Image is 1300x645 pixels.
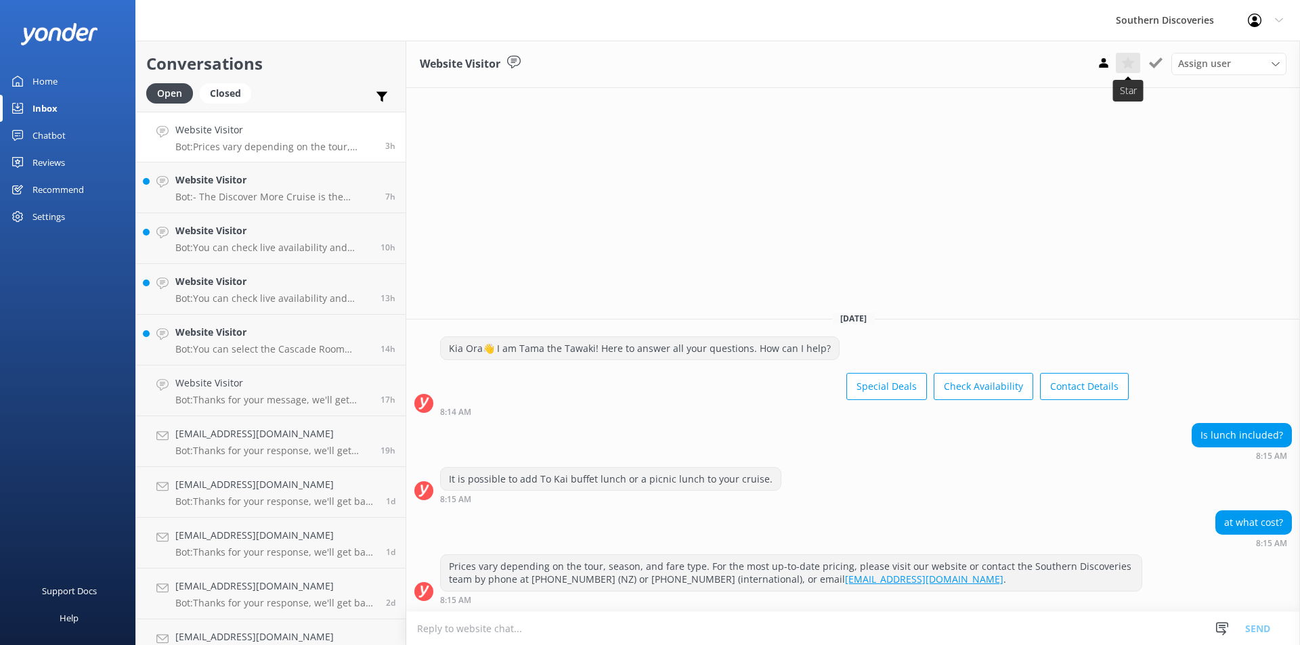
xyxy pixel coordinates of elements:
[175,477,376,492] h4: [EMAIL_ADDRESS][DOMAIN_NAME]
[175,546,376,558] p: Bot: Thanks for your response, we'll get back to you as soon as we can during opening hours.
[1215,538,1292,548] div: Sep 03 2025 08:15am (UTC +12:00) Pacific/Auckland
[42,577,97,604] div: Support Docs
[846,373,927,400] button: Special Deals
[175,394,370,406] p: Bot: Thanks for your message, we'll get back to you as soon as we can. You're also welcome to kee...
[200,85,258,100] a: Closed
[381,242,395,253] span: Sep 03 2025 01:05am (UTC +12:00) Pacific/Auckland
[381,343,395,355] span: Sep 02 2025 08:42pm (UTC +12:00) Pacific/Auckland
[1040,373,1129,400] button: Contact Details
[136,467,406,518] a: [EMAIL_ADDRESS][DOMAIN_NAME]Bot:Thanks for your response, we'll get back to you as soon as we can...
[1192,424,1291,447] div: Is lunch included?
[136,112,406,162] a: Website VisitorBot:Prices vary depending on the tour, season, and fare type. For the most up-to-d...
[175,123,375,137] h4: Website Visitor
[175,141,375,153] p: Bot: Prices vary depending on the tour, season, and fare type. For the most up-to-date pricing, p...
[32,149,65,176] div: Reviews
[1178,56,1231,71] span: Assign user
[440,495,471,504] strong: 8:15 AM
[20,23,98,45] img: yonder-white-logo.png
[32,68,58,95] div: Home
[440,494,781,504] div: Sep 03 2025 08:15am (UTC +12:00) Pacific/Auckland
[175,292,370,305] p: Bot: You can check live availability and book your Milford Sound adventure on our website.
[385,191,395,202] span: Sep 03 2025 04:06am (UTC +12:00) Pacific/Auckland
[175,325,370,340] h4: Website Visitor
[146,83,193,104] div: Open
[136,569,406,619] a: [EMAIL_ADDRESS][DOMAIN_NAME]Bot:Thanks for your response, we'll get back to you as soon as we can...
[440,595,1142,604] div: Sep 03 2025 08:15am (UTC +12:00) Pacific/Auckland
[32,95,58,122] div: Inbox
[200,83,251,104] div: Closed
[440,407,1129,416] div: Sep 03 2025 08:14am (UTC +12:00) Pacific/Auckland
[175,343,370,355] p: Bot: You can select the Cascade Room upgrade as an optional add-on when booking your chosen cruis...
[175,426,370,441] h4: [EMAIL_ADDRESS][DOMAIN_NAME]
[136,315,406,365] a: Website VisitorBot:You can select the Cascade Room upgrade as an optional add-on when booking you...
[146,85,200,100] a: Open
[136,162,406,213] a: Website VisitorBot:- The Discover More Cruise is the longest cruise option, offering a deeper Mil...
[136,264,406,315] a: Website VisitorBot:You can check live availability and book your Milford Sound adventure on our w...
[60,604,79,631] div: Help
[175,495,376,508] p: Bot: Thanks for your response, we'll get back to you as soon as we can during opening hours.
[386,495,395,507] span: Sep 01 2025 05:31pm (UTC +12:00) Pacific/Auckland
[32,203,65,230] div: Settings
[1216,511,1291,534] div: at what cost?
[441,468,781,491] div: It is possible to add To Kai buffet lunch or a picnic lunch to your cruise.
[175,173,375,187] h4: Website Visitor
[175,242,370,254] p: Bot: You can check live availability and book your Milford Sound adventure on our website.
[441,337,839,360] div: Kia Ora👋 I am Tama the Tawaki! Here to answer all your questions. How can I help?
[441,555,1142,591] div: Prices vary depending on the tour, season, and fare type. For the most up-to-date pricing, please...
[385,140,395,152] span: Sep 03 2025 08:15am (UTC +12:00) Pacific/Auckland
[175,376,370,391] h4: Website Visitor
[386,597,395,608] span: Sep 01 2025 04:21am (UTC +12:00) Pacific/Auckland
[1256,452,1287,460] strong: 8:15 AM
[1171,53,1286,74] div: Assign User
[175,191,375,203] p: Bot: - The Discover More Cruise is the longest cruise option, offering a deeper Milford Sound exp...
[381,292,395,304] span: Sep 02 2025 10:36pm (UTC +12:00) Pacific/Auckland
[175,629,376,644] h4: [EMAIL_ADDRESS][DOMAIN_NAME]
[175,528,376,543] h4: [EMAIL_ADDRESS][DOMAIN_NAME]
[845,573,1003,585] a: [EMAIL_ADDRESS][DOMAIN_NAME]
[440,596,471,604] strong: 8:15 AM
[381,445,395,456] span: Sep 02 2025 04:23pm (UTC +12:00) Pacific/Auckland
[381,394,395,405] span: Sep 02 2025 06:08pm (UTC +12:00) Pacific/Auckland
[832,313,875,324] span: [DATE]
[440,408,471,416] strong: 8:14 AM
[136,416,406,467] a: [EMAIL_ADDRESS][DOMAIN_NAME]Bot:Thanks for your response, we'll get back to you as soon as we can...
[175,274,370,289] h4: Website Visitor
[420,55,500,73] h3: Website Visitor
[175,597,376,609] p: Bot: Thanks for your response, we'll get back to you as soon as we can during opening hours.
[175,445,370,457] p: Bot: Thanks for your response, we'll get back to you as soon as we can during opening hours.
[934,373,1033,400] button: Check Availability
[175,223,370,238] h4: Website Visitor
[175,579,376,594] h4: [EMAIL_ADDRESS][DOMAIN_NAME]
[1256,539,1287,548] strong: 8:15 AM
[386,546,395,558] span: Sep 01 2025 04:02pm (UTC +12:00) Pacific/Auckland
[136,213,406,264] a: Website VisitorBot:You can check live availability and book your Milford Sound adventure on our w...
[32,176,84,203] div: Recommend
[1192,451,1292,460] div: Sep 03 2025 08:15am (UTC +12:00) Pacific/Auckland
[136,518,406,569] a: [EMAIL_ADDRESS][DOMAIN_NAME]Bot:Thanks for your response, we'll get back to you as soon as we can...
[136,365,406,416] a: Website VisitorBot:Thanks for your message, we'll get back to you as soon as we can. You're also ...
[32,122,66,149] div: Chatbot
[146,51,395,76] h2: Conversations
